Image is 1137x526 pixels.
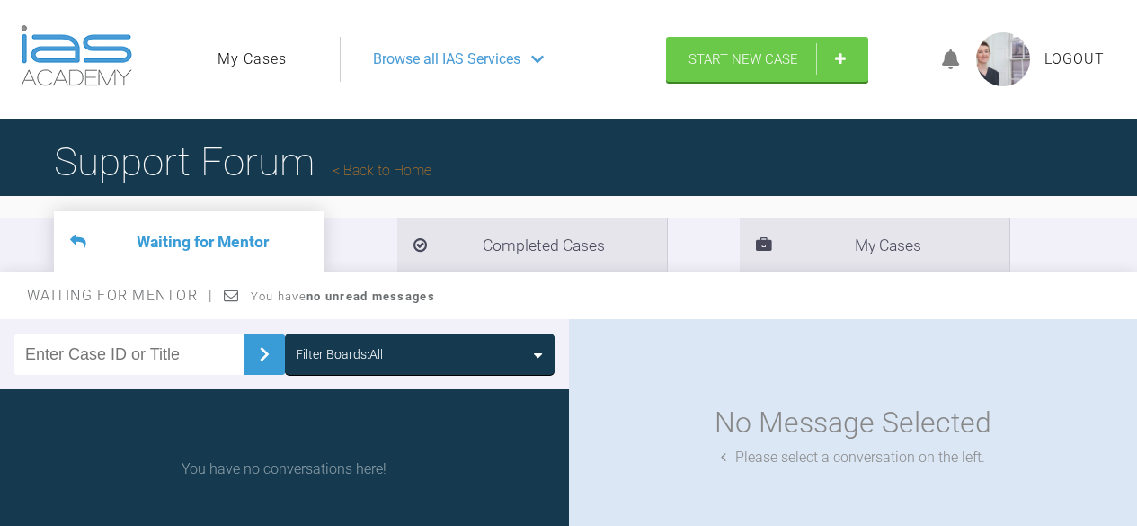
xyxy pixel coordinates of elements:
[306,290,435,303] strong: no unread messages
[721,446,985,469] div: Please select a conversation on the left.
[54,211,324,272] li: Waiting for Mentor
[688,51,798,67] span: Start New Case
[333,162,431,179] a: Back to Home
[250,340,279,369] img: chevronRight.28bd32b0.svg
[27,287,213,304] span: Waiting for Mentor
[14,334,244,375] input: Enter Case ID or Title
[740,218,1009,272] li: My Cases
[21,25,132,86] img: logo-light.3e3ef733.png
[218,48,287,71] a: My Cases
[1044,48,1105,71] a: Logout
[715,400,991,446] div: No Message Selected
[976,32,1030,86] img: profile.png
[666,37,868,82] a: Start New Case
[373,48,520,71] span: Browse all IAS Services
[54,130,431,193] h1: Support Forum
[296,344,383,364] div: Filter Boards: All
[251,290,435,303] span: You have
[397,218,667,272] li: Completed Cases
